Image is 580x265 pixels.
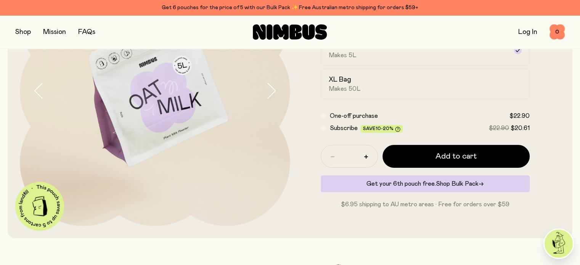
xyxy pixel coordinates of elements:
[78,29,95,35] a: FAQs
[382,145,530,168] button: Add to cart
[329,75,351,84] h2: XL Bag
[329,85,361,93] span: Makes 50L
[489,125,509,131] span: $22.90
[43,29,66,35] a: Mission
[509,113,530,119] span: $22.90
[518,29,537,35] a: Log In
[330,125,358,131] span: Subscribe
[15,3,565,12] div: Get 6 pouches for the price of 5 with our Bulk Pack ✨ Free Australian metro shipping for orders $59+
[436,181,484,187] a: Shop Bulk Pack→
[321,175,530,192] div: Get your 6th pouch free.
[435,151,477,162] span: Add to cart
[330,113,378,119] span: One-off purchase
[511,125,530,131] span: $20.61
[376,126,394,131] span: 10-20%
[321,200,530,209] p: $6.95 shipping to AU metro areas · Free for orders over $59
[436,181,479,187] span: Shop Bulk Pack
[545,230,573,258] img: agent
[549,24,565,40] button: 0
[363,126,400,132] span: Save
[329,51,357,59] span: Makes 5L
